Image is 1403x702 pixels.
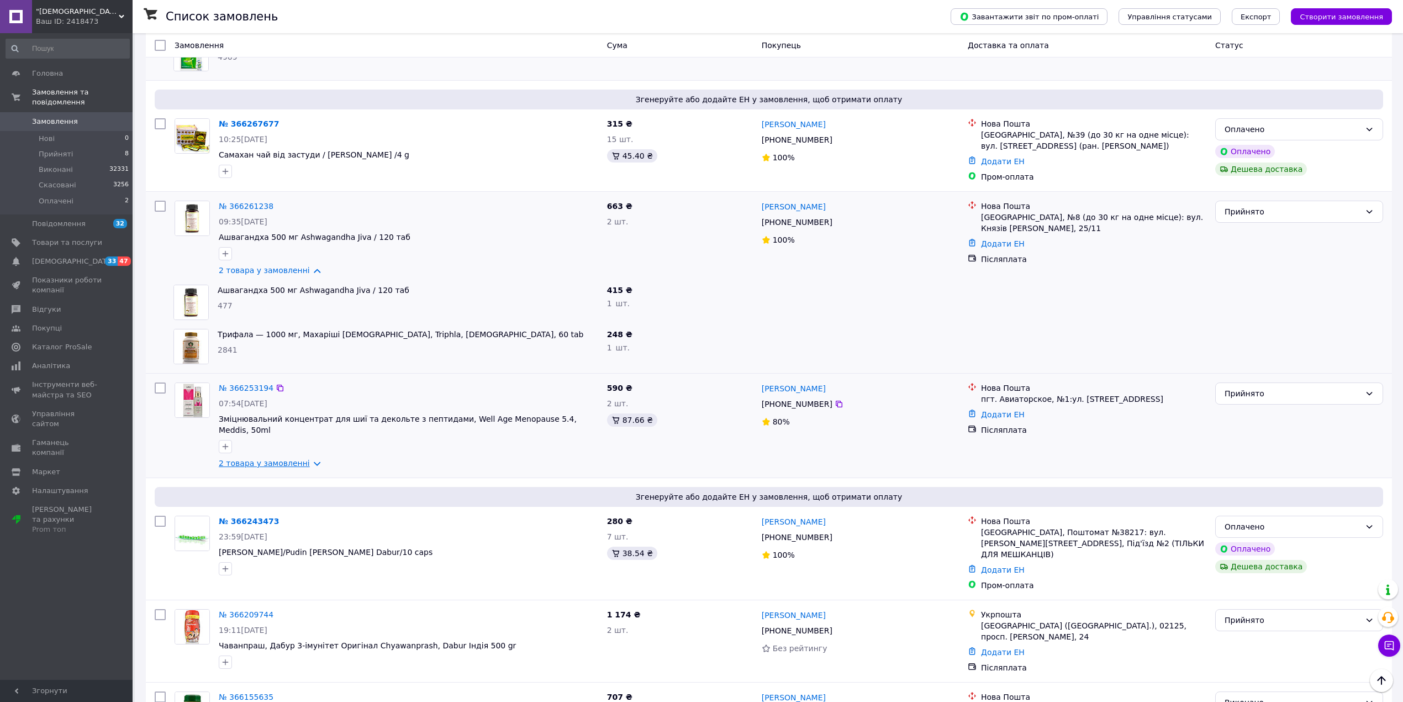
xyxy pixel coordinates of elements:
a: Додати ЕН [981,410,1025,419]
div: Prom топ [32,525,102,535]
div: 38.54 ₴ [607,547,657,560]
span: [PERSON_NAME]/Pudin [PERSON_NAME] Dabur/10 caps [219,548,432,557]
span: 7 шт. [607,532,629,541]
span: 2 шт. [607,399,629,408]
span: Виконані [39,165,73,175]
div: Нова Пошта [981,118,1206,129]
span: Інструменти веб-майстра та SEO [32,380,102,400]
div: Ваш ID: 2418473 [36,17,133,27]
span: Зміцнювальний концентрат для шиї та декольте з пептидами, Well Age Menopause 5.4, Meddis, 50ml [219,415,577,434]
div: [GEOGRAPHIC_DATA] ([GEOGRAPHIC_DATA].), 02125, просп. [PERSON_NAME], 24 [981,620,1206,642]
a: № 366267677 [219,119,279,128]
a: Трифала — 1000 мг, Махаріші [DEMOGRAPHIC_DATA], Triphla, [DEMOGRAPHIC_DATA], 60 tab [218,330,584,339]
a: Ашвагандха 500 мг Ashwagandha Jiva / 120 таб [219,233,410,242]
a: Фото товару [175,383,210,418]
span: Замовлення та повідомлення [32,87,133,107]
span: 477 [218,301,233,310]
span: Cума [607,41,627,50]
span: Без рейтингу [773,644,827,653]
span: 8 [125,149,129,159]
img: Фото товару [175,201,209,235]
span: Відгуки [32,305,61,315]
span: Замовлення [32,117,78,127]
button: Чат з покупцем [1378,635,1400,657]
div: Укрпошта [981,609,1206,620]
a: 2 товара у замовленні [219,266,310,275]
span: 663 ₴ [607,202,632,211]
span: Скасовані [39,180,76,190]
a: Самахан чай від застуди / [PERSON_NAME] /4 g [219,150,409,159]
div: Нова Пошта [981,383,1206,394]
span: 80% [773,417,790,426]
span: Показники роботи компанії [32,275,102,295]
span: Завантажити звіт по пром-оплаті [959,12,1099,22]
div: Прийнято [1225,206,1360,218]
button: Наверх [1370,669,1393,692]
a: Створити замовлення [1280,12,1392,20]
span: Створити замовлення [1300,13,1383,21]
a: [PERSON_NAME] [762,383,826,394]
a: [PERSON_NAME] [762,610,826,621]
span: Нові [39,134,55,144]
div: Дешева доставка [1215,560,1307,573]
a: Додати ЕН [981,239,1025,248]
span: 3256 [113,180,129,190]
button: Створити замовлення [1291,8,1392,25]
button: Управління статусами [1119,8,1221,25]
a: № 366209744 [219,610,273,619]
a: Чаванпраш, Дабур 3-імунітет Оригінал Chyawanprash, Dabur Індія 500 gr [219,641,516,650]
div: Прийнято [1225,614,1360,626]
input: Пошук [6,39,130,59]
span: Головна [32,69,63,78]
a: Додати ЕН [981,157,1025,166]
div: Оплачено [1225,521,1360,533]
span: 100% [773,235,795,244]
span: Каталог ProSale [32,342,92,352]
span: Покупці [32,323,62,333]
div: Дешева доставка [1215,163,1307,176]
span: 1 шт. [607,299,630,308]
span: Оплачені [39,196,73,206]
span: 590 ₴ [607,384,632,392]
span: 2841 [218,345,238,354]
div: Післяплата [981,254,1206,265]
span: 248 ₴ [607,330,632,339]
span: 315 ₴ [607,119,632,128]
span: 2 шт. [607,626,629,635]
div: [GEOGRAPHIC_DATA], №8 (до 30 кг на одне місце): вул. Князів [PERSON_NAME], 25/11 [981,212,1206,234]
img: Фото товару [174,329,208,364]
div: Післяплата [981,662,1206,673]
span: 10:25[DATE] [219,135,267,144]
a: 2 товара у замовленні [219,459,310,468]
span: 100% [773,153,795,162]
span: 19:11[DATE] [219,626,267,635]
img: Фото товару [175,119,209,153]
div: [GEOGRAPHIC_DATA], Поштомат №38217: вул. [PERSON_NAME][STREET_ADDRESS], Під'їзд №2 (ТІЛЬКИ ДЛЯ МЕ... [981,527,1206,560]
span: Аналітика [32,361,70,371]
span: Згенеруйте або додайте ЕН у замовлення, щоб отримати оплату [159,94,1379,105]
span: [PHONE_NUMBER] [762,400,832,408]
span: Експорт [1241,13,1272,21]
span: Повідомлення [32,219,86,229]
button: Завантажити звіт по пром-оплаті [951,8,1107,25]
div: 87.66 ₴ [607,413,657,427]
span: 2 шт. [607,217,629,226]
span: [PHONE_NUMBER] [762,135,832,144]
div: [GEOGRAPHIC_DATA], №39 (до 30 кг на одне місце): вул. [STREET_ADDRESS] (ран. [PERSON_NAME]) [981,129,1206,151]
a: Ашвагандха 500 мг Ashwagandha Jiva / 120 таб [218,286,409,295]
h1: Список замовлень [166,10,278,23]
span: "Ayurveda" Інтернет магазин аюрведичних товарів з Індії [36,7,119,17]
a: [PERSON_NAME] [762,516,826,527]
img: Фото товару [175,610,209,644]
span: Прийняті [39,149,73,159]
span: Згенеруйте або додайте ЕН у замовлення, щоб отримати оплату [159,491,1379,502]
span: 0 [125,134,129,144]
span: 1 174 ₴ [607,610,641,619]
a: Фото товару [175,609,210,645]
span: Управління статусами [1127,13,1212,21]
a: № 366243473 [219,517,279,526]
span: 09:35[DATE] [219,217,267,226]
span: 15 шт. [607,135,634,144]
